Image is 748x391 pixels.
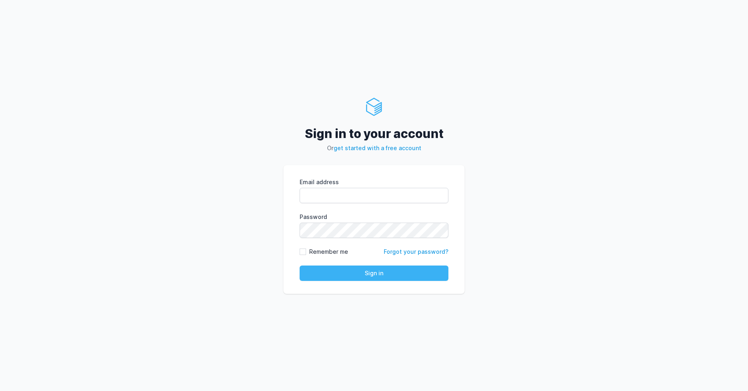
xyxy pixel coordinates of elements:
p: Or [283,144,465,152]
label: Password [300,213,448,221]
label: Remember me [309,248,348,256]
a: Forgot your password? [384,248,448,255]
a: get started with a free account [334,144,421,151]
button: Sign in [300,266,448,281]
img: ServerAuth [364,97,384,117]
label: Email address [300,178,448,186]
h2: Sign in to your account [283,126,465,141]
